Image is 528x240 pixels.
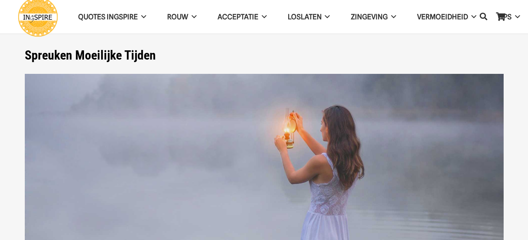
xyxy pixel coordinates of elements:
span: Zingeving [351,13,388,21]
span: TIPS [497,13,512,21]
span: Loslaten [288,13,322,21]
a: QUOTES INGSPIRE [68,6,157,28]
h1: Spreuken Moeilijke Tijden [25,48,504,63]
a: ROUW [157,6,207,28]
a: Acceptatie [207,6,277,28]
a: VERMOEIDHEID [407,6,487,28]
span: VERMOEIDHEID [417,13,468,21]
a: Loslaten [277,6,341,28]
span: QUOTES INGSPIRE [78,13,138,21]
a: Zoeken [475,7,492,27]
a: Zingeving [340,6,407,28]
span: Acceptatie [218,13,258,21]
span: ROUW [167,13,188,21]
